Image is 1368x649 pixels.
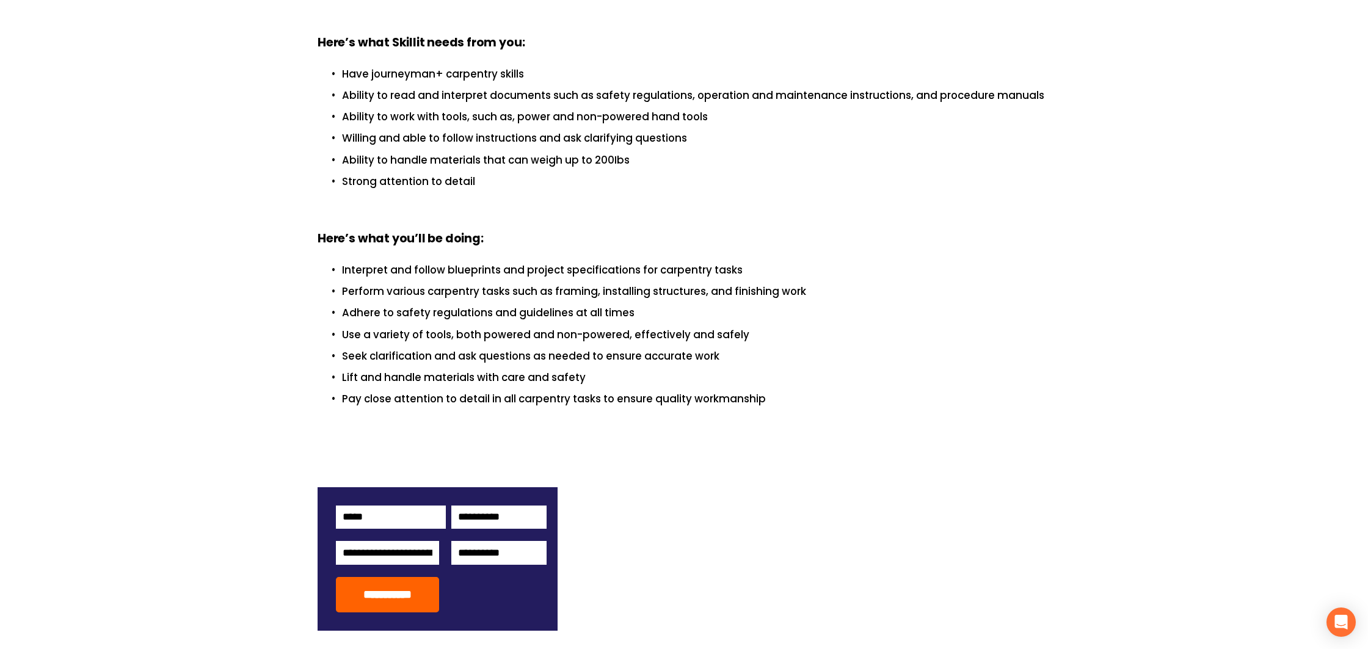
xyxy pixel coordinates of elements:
[342,391,1050,407] p: Pay close attention to detail in all carpentry tasks to ensure quality workmanship
[342,369,1050,386] p: Lift and handle materials with care and safety
[318,34,525,51] strong: Here’s what Skillit needs from you:
[342,173,1050,190] p: Strong attention to detail
[342,327,1050,343] p: Use a variety of tools, both powered and non-powered, effectively and safely
[342,109,1050,125] p: Ability to work with tools, such as, power and non-powered hand tools
[342,66,1050,82] p: Have journeyman+ carpentry skills
[342,152,1050,169] p: Ability to handle materials that can weigh up to 200Ibs
[342,87,1050,104] p: Ability to read and interpret documents such as safety regulations, operation and maintenance ins...
[1326,607,1356,637] div: Open Intercom Messenger
[318,230,484,247] strong: Here’s what you’ll be doing:
[342,348,1050,364] p: Seek clarification and ask questions as needed to ensure accurate work
[342,305,1050,321] p: Adhere to safety regulations and guidelines at all times
[342,283,1050,300] p: Perform various carpentry tasks such as framing, installing structures, and finishing work
[342,262,1050,278] p: Interpret and follow blueprints and project specifications for carpentry tasks
[342,130,1050,147] p: Willing and able to follow instructions and ask clarifying questions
